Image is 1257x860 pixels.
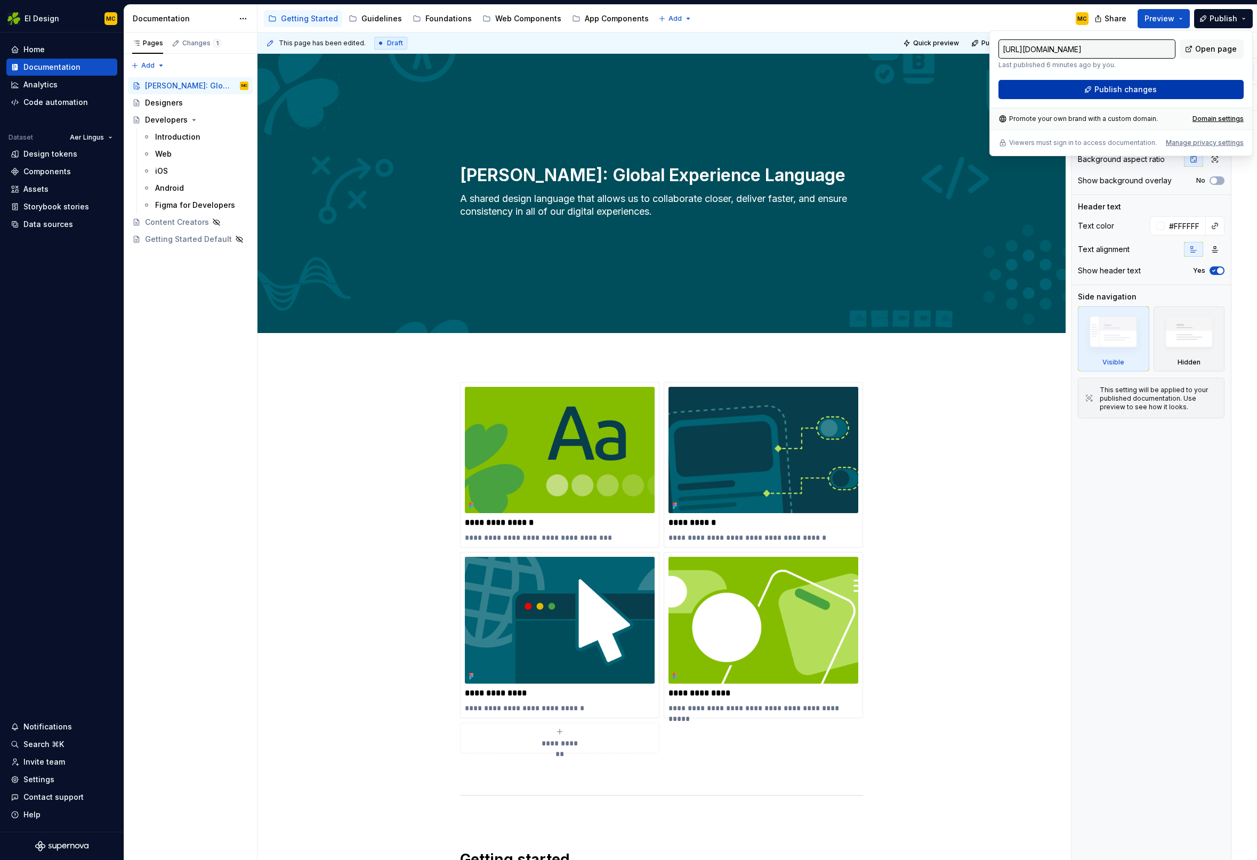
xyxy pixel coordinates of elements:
[70,133,104,142] span: Aer Lingus
[6,94,117,111] a: Code automation
[155,200,235,210] div: Figma for Developers
[128,77,253,248] div: Page tree
[133,13,233,24] div: Documentation
[344,10,406,27] a: Guidelines
[1078,265,1141,276] div: Show header text
[1180,39,1244,59] a: Open page
[264,8,653,29] div: Page tree
[155,149,172,159] div: Web
[7,12,20,25] img: 56b5df98-d96d-4d7e-807c-0afdf3bdaefa.png
[6,771,117,788] a: Settings
[23,721,72,732] div: Notifications
[981,39,1033,47] span: Publish changes
[585,13,649,24] div: App Components
[145,98,183,108] div: Designers
[23,166,71,177] div: Components
[6,59,117,76] a: Documentation
[458,163,861,188] textarea: [PERSON_NAME]: Global Experience Language
[1210,13,1237,24] span: Publish
[23,757,65,767] div: Invite team
[1009,139,1157,147] p: Viewers must sign in to access documentation.
[425,13,472,24] div: Foundations
[998,80,1244,99] button: Publish changes
[132,39,163,47] div: Pages
[6,76,117,93] a: Analytics
[6,145,117,163] a: Design tokens
[65,130,117,145] button: Aer Lingus
[23,774,54,785] div: Settings
[264,10,342,27] a: Getting Started
[128,214,253,231] a: Content Creators
[138,128,253,145] a: Introduction
[23,44,45,55] div: Home
[1193,266,1205,275] label: Yes
[138,180,253,197] a: Android
[145,234,232,245] div: Getting Started Default
[668,14,682,23] span: Add
[1138,9,1190,28] button: Preview
[1078,154,1165,165] div: Background aspect ratio
[155,132,200,142] div: Introduction
[6,789,117,806] button: Contact support
[495,13,561,24] div: Web Components
[23,809,41,820] div: Help
[1078,201,1121,212] div: Header text
[128,58,168,73] button: Add
[281,13,338,24] div: Getting Started
[668,557,858,683] img: 3e9c8655-5eb7-4f17-a0de-19751f70b4bc.png
[1154,306,1225,371] div: Hidden
[155,183,184,193] div: Android
[913,39,959,47] span: Quick preview
[128,111,253,128] a: Developers
[23,792,84,802] div: Contact support
[1089,9,1133,28] button: Share
[23,62,80,72] div: Documentation
[9,133,33,142] div: Dataset
[23,79,58,90] div: Analytics
[138,145,253,163] a: Web
[900,36,964,51] button: Quick preview
[145,115,188,125] div: Developers
[2,7,122,30] button: EI DesignMC
[465,557,655,683] img: 5b3be55c-e90f-4a67-8193-5782a3fd0b22.png
[1105,13,1126,24] span: Share
[408,10,476,27] a: Foundations
[1078,291,1137,302] div: Side navigation
[141,61,155,70] span: Add
[6,753,117,770] a: Invite team
[6,806,117,823] button: Help
[655,11,695,26] button: Add
[968,36,1038,51] button: Publish changes
[1178,358,1200,367] div: Hidden
[1078,221,1114,231] div: Text color
[6,718,117,735] button: Notifications
[23,149,77,159] div: Design tokens
[128,231,253,248] a: Getting Started Default
[213,39,221,47] span: 1
[241,80,247,91] div: MC
[1078,306,1149,371] div: Visible
[1100,386,1218,411] div: This setting will be applied to your published documentation. Use preview to see how it looks.
[128,94,253,111] a: Designers
[998,115,1158,123] div: Promote your own brand with a custom domain.
[568,10,653,27] a: App Components
[478,10,566,27] a: Web Components
[1194,9,1253,28] button: Publish
[23,201,89,212] div: Storybook stories
[35,841,88,851] svg: Supernova Logo
[138,197,253,214] a: Figma for Developers
[6,181,117,198] a: Assets
[1165,216,1206,236] input: Auto
[465,387,655,513] img: dcf8f080-e315-4b25-958a-02db5632f2bf.png
[6,736,117,753] button: Search ⌘K
[1192,115,1244,123] a: Domain settings
[361,13,402,24] div: Guidelines
[25,13,59,24] div: EI Design
[23,97,88,108] div: Code automation
[1166,139,1244,147] button: Manage privacy settings
[458,190,861,233] textarea: A shared design language that allows us to collaborate closer, deliver faster, and ensure consist...
[23,739,64,750] div: Search ⌘K
[6,163,117,180] a: Components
